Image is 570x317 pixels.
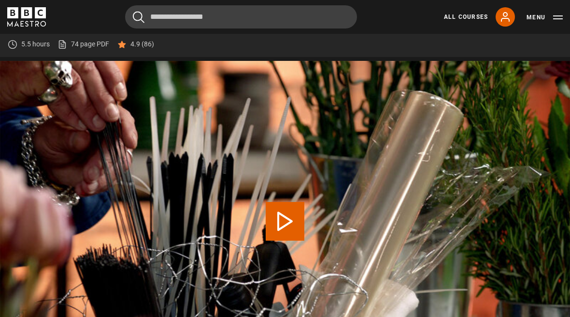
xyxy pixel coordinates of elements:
p: 5.5 hours [21,39,50,49]
a: All Courses [444,13,488,21]
svg: BBC Maestro [7,7,46,27]
button: Toggle navigation [527,13,563,22]
p: 4.9 (86) [130,39,154,49]
a: 74 page PDF [57,39,109,49]
button: Submit the search query [133,11,144,23]
button: Play Lesson Sustainability [266,202,304,241]
input: Search [125,5,357,29]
